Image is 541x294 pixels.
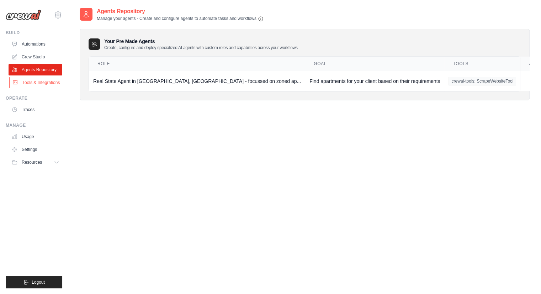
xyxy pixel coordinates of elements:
[9,104,62,115] a: Traces
[32,279,45,285] span: Logout
[97,7,264,16] h2: Agents Repository
[6,10,41,20] img: Logo
[9,51,62,63] a: Crew Studio
[9,131,62,142] a: Usage
[22,159,42,165] span: Resources
[305,57,444,71] th: Goal
[9,77,63,88] a: Tools & Integrations
[97,16,264,22] p: Manage your agents - Create and configure agents to automate tasks and workflows
[89,71,305,91] td: Real State Agent in [GEOGRAPHIC_DATA], [GEOGRAPHIC_DATA] - focussed on zoned ap...
[9,157,62,168] button: Resources
[104,38,298,51] h3: Your Pre Made Agents
[104,45,298,51] p: Create, configure and deploy specialized AI agents with custom roles and capabilities across your...
[444,57,520,71] th: Tools
[89,57,305,71] th: Role
[6,276,62,288] button: Logout
[6,122,62,128] div: Manage
[6,95,62,101] div: Operate
[9,144,62,155] a: Settings
[449,77,516,85] span: crewai-tools: ScrapeWebsiteTool
[9,64,62,75] a: Agents Repository
[9,38,62,50] a: Automations
[6,30,62,36] div: Build
[305,71,444,91] td: Find apartments for your client based on their requirements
